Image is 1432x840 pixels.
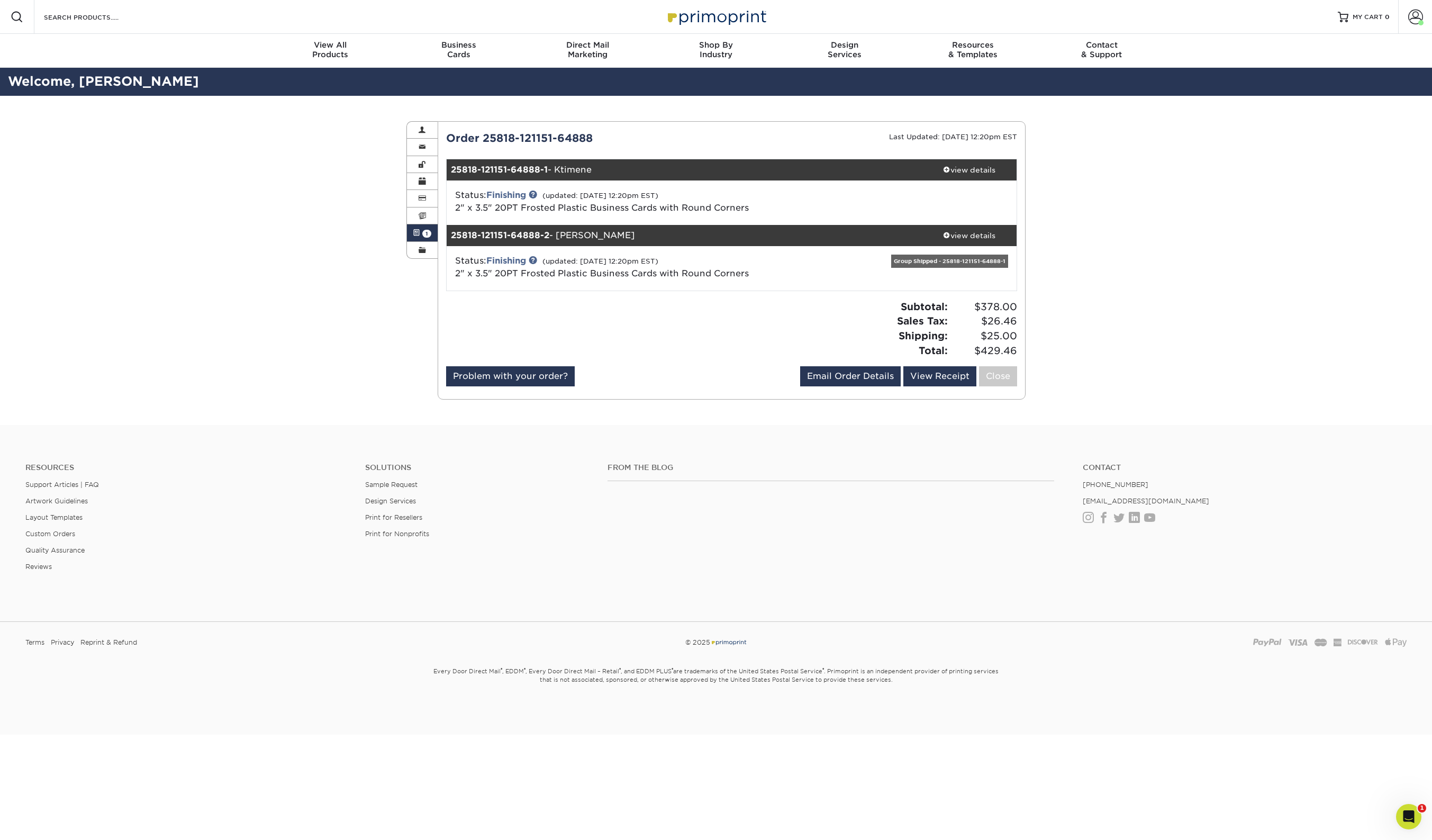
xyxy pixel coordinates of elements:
[266,40,395,59] div: Products
[447,255,827,280] div: Status:
[921,230,1017,241] div: view details
[438,130,732,146] div: Order 25818-121151-64888
[710,638,747,646] img: Primoprint
[951,314,1017,329] span: $26.46
[447,189,827,214] div: Status:
[25,563,52,571] a: Reviews
[451,230,549,240] strong: 25818-121151-64888-2
[455,268,749,278] a: 2" x 3.5" 20PT Frosted Plastic Business Cards with Round Corners
[43,11,146,23] input: SEARCH PRODUCTS.....
[1037,40,1166,59] div: & Support
[903,366,976,386] a: View Receipt
[447,225,922,246] div: - [PERSON_NAME]
[25,497,88,505] a: Artwork Guidelines
[365,530,429,538] a: Print for Nonprofits
[365,481,418,489] a: Sample Request
[25,481,99,489] a: Support Articles | FAQ
[1385,13,1390,21] span: 0
[951,329,1017,344] span: $25.00
[25,635,44,651] a: Terms
[921,225,1017,246] a: view details
[1396,804,1421,829] iframe: Intercom live chat
[979,366,1017,386] a: Close
[365,463,592,472] h4: Solutions
[523,40,652,59] div: Marketing
[652,34,781,68] a: Shop ByIndustry
[1353,13,1383,22] span: MY CART
[822,667,824,672] sup: ®
[672,667,673,672] sup: ®
[523,34,652,68] a: Direct MailMarketing
[652,40,781,59] div: Industry
[523,40,652,50] span: Direct Mail
[407,224,438,241] a: 1
[663,5,769,28] img: Primoprint
[919,345,948,356] strong: Total:
[25,530,75,538] a: Custom Orders
[800,366,901,386] a: Email Order Details
[25,463,349,472] h4: Resources
[266,40,395,50] span: View All
[1083,481,1148,489] a: [PHONE_NUMBER]
[365,513,422,521] a: Print for Resellers
[909,40,1037,59] div: & Templates
[395,40,523,59] div: Cards
[1418,804,1426,812] span: 1
[365,497,416,505] a: Design Services
[524,667,525,672] sup: ®
[486,256,526,266] a: Finishing
[897,315,948,327] strong: Sales Tax:
[1083,497,1209,505] a: [EMAIL_ADDRESS][DOMAIN_NAME]
[652,40,781,50] span: Shop By
[909,34,1037,68] a: Resources& Templates
[266,34,395,68] a: View AllProducts
[395,34,523,68] a: BusinessCards
[889,133,1017,141] small: Last Updated: [DATE] 12:20pm EST
[451,165,548,175] strong: 25818-121151-64888-1
[483,635,949,651] div: © 2025
[3,808,90,836] iframe: Google Customer Reviews
[608,463,1054,472] h4: From the Blog
[1037,40,1166,50] span: Contact
[951,344,1017,358] span: $429.46
[501,667,502,672] sup: ®
[455,203,749,213] a: 2" x 3.5" 20PT Frosted Plastic Business Cards with Round Corners
[619,667,621,672] sup: ®
[51,635,74,651] a: Privacy
[406,663,1026,710] small: Every Door Direct Mail , EDDM , Every Door Direct Mail – Retail , and EDDM PLUS are trademarks of...
[80,635,137,651] a: Reprint & Refund
[447,159,922,180] div: - Ktimene
[486,190,526,200] a: Finishing
[780,40,909,50] span: Design
[891,255,1008,268] div: Group Shipped - 25818-121151-64888-1
[921,159,1017,180] a: view details
[780,40,909,59] div: Services
[909,40,1037,50] span: Resources
[395,40,523,50] span: Business
[542,257,658,265] small: (updated: [DATE] 12:20pm EST)
[951,300,1017,314] span: $378.00
[901,301,948,312] strong: Subtotal:
[780,34,909,68] a: DesignServices
[25,546,85,554] a: Quality Assurance
[899,330,948,341] strong: Shipping:
[422,230,431,238] span: 1
[542,192,658,200] small: (updated: [DATE] 12:20pm EST)
[921,165,1017,175] div: view details
[1083,463,1407,472] a: Contact
[25,513,83,521] a: Layout Templates
[1037,34,1166,68] a: Contact& Support
[446,366,575,386] a: Problem with your order?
